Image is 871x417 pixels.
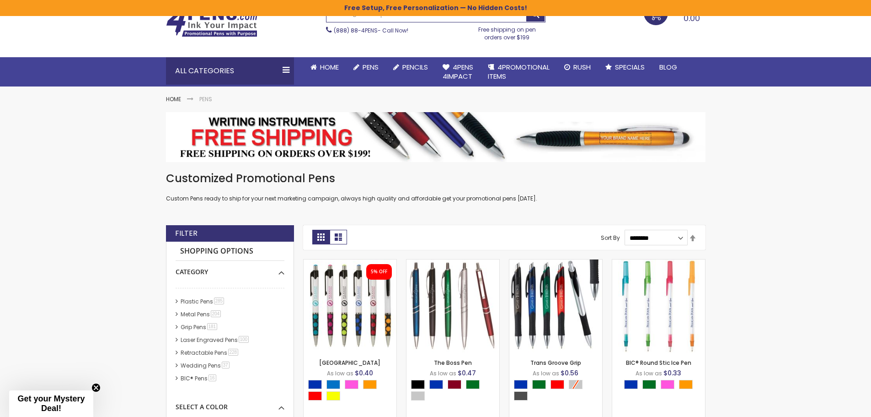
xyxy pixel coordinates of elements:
[166,57,294,85] div: All Categories
[514,380,528,389] div: Blue
[612,259,705,267] a: BIC® Round Stic Ice Pen
[561,368,578,378] span: $0.56
[533,369,559,377] span: As low as
[406,259,499,267] a: The Boss Pen
[208,374,216,381] span: 16
[346,57,386,77] a: Pens
[429,380,443,389] div: Blue
[371,269,387,275] div: 5% OFF
[222,362,230,368] span: 37
[334,27,408,34] span: - Call Now!
[363,380,377,389] div: Orange
[91,383,101,392] button: Close teaser
[469,22,545,41] div: Free shipping on pen orders over $199
[509,259,602,267] a: Trans Groove Grip
[228,349,239,356] span: 228
[615,62,645,72] span: Specials
[652,57,684,77] a: Blog
[514,380,602,403] div: Select A Color
[178,310,224,318] a: Metal Pens204
[166,171,705,186] h1: Customized Promotional Pens
[319,359,380,367] a: [GEOGRAPHIC_DATA]
[663,368,681,378] span: $0.33
[642,380,656,389] div: Green
[176,242,284,261] strong: Shopping Options
[411,380,499,403] div: Select A Color
[661,380,674,389] div: Pink
[435,57,481,87] a: 4Pens4impact
[178,323,221,331] a: Grip Pens181
[207,323,218,330] span: 181
[679,380,693,389] div: Orange
[624,380,638,389] div: Blue
[601,234,620,242] label: Sort By
[659,62,677,72] span: Blog
[509,260,602,352] img: Trans Groove Grip
[312,230,330,244] strong: Grid
[178,349,242,357] a: Retractable Pens228
[178,298,228,305] a: Plastic Pens285
[466,380,480,389] div: Green
[326,380,340,389] div: Blue Light
[214,298,224,304] span: 285
[402,62,428,72] span: Pencils
[684,12,700,24] span: 0.00
[326,391,340,401] div: Yellow
[175,228,198,238] strong: Filter
[178,374,219,382] a: BIC® Pens16
[308,380,396,403] div: Select A Color
[411,391,425,401] div: Silver
[386,57,435,77] a: Pencils
[320,62,339,72] span: Home
[573,62,591,72] span: Rush
[308,380,322,389] div: Blue
[211,310,221,317] span: 204
[17,394,85,413] span: Get your Mystery Deal!
[176,261,284,276] div: Category
[626,359,691,367] a: BIC® Round Stic Ice Pen
[327,369,353,377] span: As low as
[434,359,472,367] a: The Boss Pen
[363,62,379,72] span: Pens
[334,27,378,34] a: (888) 88-4PENS
[636,369,662,377] span: As low as
[304,259,396,267] a: New Orleans Pen
[176,396,284,412] div: Select A Color
[530,359,581,367] a: Trans Groove Grip
[612,260,705,352] img: BIC® Round Stic Ice Pen
[624,380,697,391] div: Select A Color
[598,57,652,77] a: Specials
[345,380,358,389] div: Pink
[532,380,546,389] div: Green
[166,95,181,103] a: Home
[178,362,233,369] a: Wedding Pens37
[239,336,249,343] span: 100
[443,62,473,81] span: 4Pens 4impact
[166,8,257,37] img: 4Pens Custom Pens and Promotional Products
[406,260,499,352] img: The Boss Pen
[557,57,598,77] a: Rush
[430,369,456,377] span: As low as
[448,380,461,389] div: Burgundy
[178,336,252,344] a: Laser Engraved Pens100
[303,57,346,77] a: Home
[308,391,322,401] div: Red
[411,380,425,389] div: Black
[550,380,564,389] div: Red
[166,171,705,203] div: Custom Pens ready to ship for your next marketing campaign, always high quality and affordable ge...
[514,391,528,401] div: Smoke
[304,260,396,352] img: New Orleans Pen
[166,112,705,162] img: Pens
[199,95,212,103] strong: Pens
[9,390,93,417] div: Get your Mystery Deal!Close teaser
[458,368,476,378] span: $0.47
[481,57,557,87] a: 4PROMOTIONALITEMS
[488,62,550,81] span: 4PROMOTIONAL ITEMS
[355,368,373,378] span: $0.40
